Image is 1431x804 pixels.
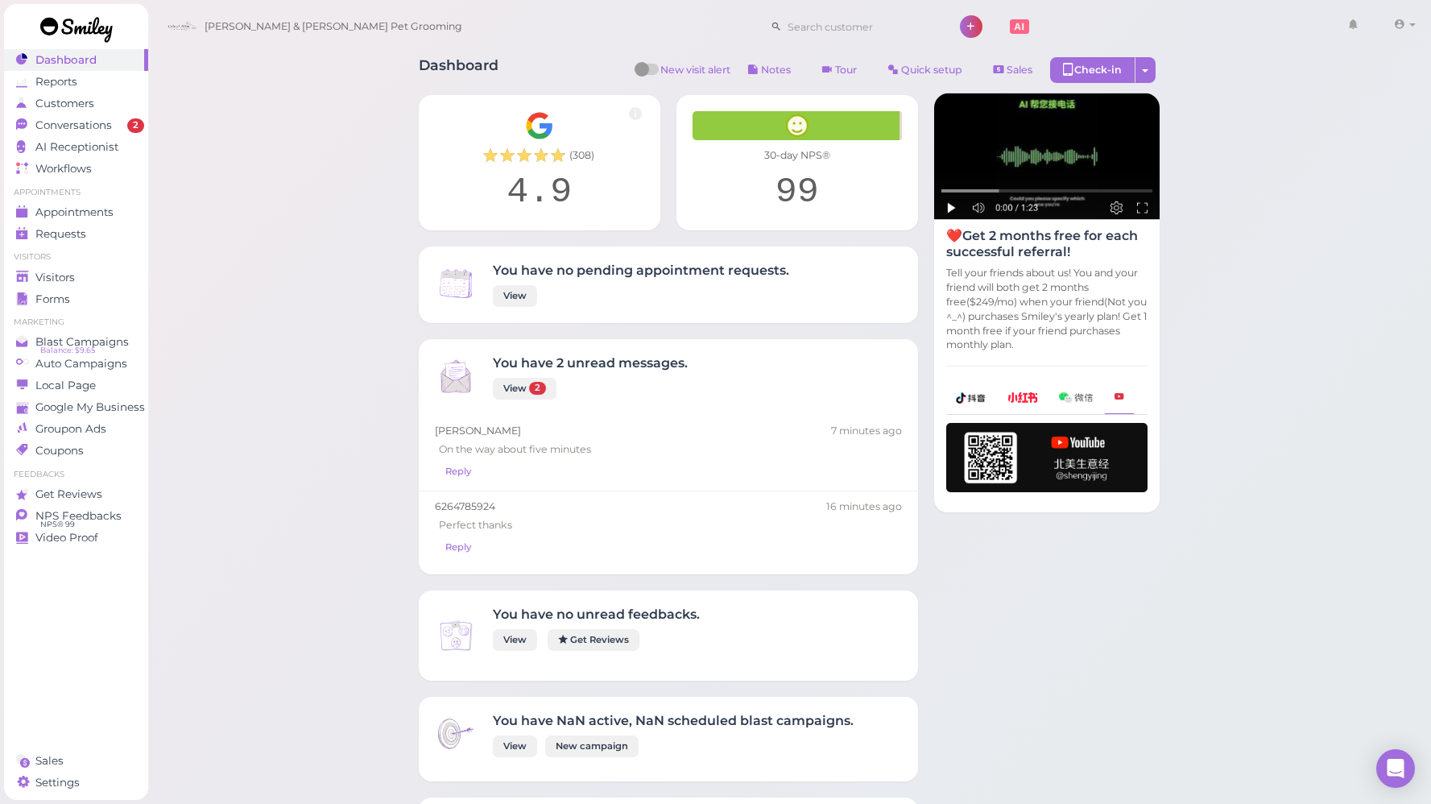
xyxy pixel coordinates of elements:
span: Appointments [35,205,114,219]
a: Reply [435,537,482,558]
li: Appointments [4,187,148,198]
a: Get Reviews [4,483,148,505]
span: Sales [1007,64,1032,76]
h4: You have 2 unread messages. [493,355,688,371]
h4: You have no unread feedbacks. [493,607,700,622]
div: Check-in [1050,57,1135,83]
a: View [493,736,537,757]
span: Groupon Ads [35,422,106,436]
img: Inbox [435,355,477,397]
span: Coupons [35,444,84,458]
a: Get Reviews [548,629,639,651]
img: Google__G__Logo-edd0e34f60d7ca4a2f4ece79cff21ae3.svg [525,111,554,140]
a: Blast Campaigns Balance: $9.65 [4,331,148,353]
a: Settings [4,772,148,794]
span: Local Page [35,379,96,392]
img: Inbox [435,263,477,305]
input: Search customer [782,14,938,39]
div: 09/02 01:02pm [831,424,902,438]
div: 99 [693,171,902,214]
span: Blast Campaigns [35,335,129,349]
a: Reply [435,461,482,483]
span: Balance: $9.65 [40,344,95,357]
button: Notes [734,57,804,83]
h4: You have no pending appointment requests. [493,263,789,278]
span: Forms [35,292,70,306]
a: Requests [4,223,148,245]
a: Dashboard [4,49,148,71]
a: NPS Feedbacks NPS® 99 [4,505,148,527]
a: Groupon Ads [4,418,148,440]
div: Perfect thanks [435,514,902,537]
a: Forms [4,288,148,310]
img: Inbox [435,615,477,657]
div: On the way about five minutes [435,438,902,461]
div: 09/02 12:53pm [826,499,902,514]
span: Requests [35,227,86,241]
span: AI Receptionist [35,140,118,154]
li: Visitors [4,251,148,263]
p: Tell your friends about us! You and your friend will both get 2 months free($249/mo) when your fr... [946,266,1148,352]
img: xhs-786d23addd57f6a2be217d5a65f4ab6b.png [1007,392,1038,403]
span: Google My Business [35,400,145,414]
span: [PERSON_NAME] & [PERSON_NAME] Pet Grooming [205,4,462,49]
a: Local Page [4,375,148,396]
a: View [493,629,537,651]
span: Workflows [35,162,92,176]
span: Visitors [35,271,75,284]
a: Appointments [4,201,148,223]
h4: You have NaN active, NaN scheduled blast campaigns. [493,713,854,728]
h1: Dashboard [419,57,498,87]
span: Settings [35,776,80,789]
a: Auto Campaigns [4,353,148,375]
a: Customers [4,93,148,114]
li: Marketing [4,317,148,328]
img: wechat-a99521bb4f7854bbf8f190d1356e2cdb.png [1059,392,1093,403]
div: 4.9 [435,171,644,214]
span: Auto Campaigns [35,357,127,371]
span: Reports [35,75,77,89]
span: Dashboard [35,53,97,67]
div: Open Intercom Messenger [1376,749,1415,788]
span: Customers [35,97,94,110]
a: Quick setup [875,57,976,83]
img: Inbox [435,713,477,755]
span: NPS Feedbacks [35,509,122,523]
span: Sales [35,754,64,768]
a: Visitors [4,267,148,288]
a: View 2 [493,378,556,400]
a: Video Proof [4,527,148,549]
a: AI Receptionist [4,136,148,158]
a: Google My Business [4,396,148,418]
span: 2 [529,382,546,395]
img: youtube-h-92280983ece59b2848f85fc261e8ffad.png [946,423,1148,492]
span: New visit alert [660,63,730,87]
a: Sales [4,750,148,772]
a: New campaign [545,736,639,757]
span: Video Proof [35,531,98,545]
div: [PERSON_NAME] [435,424,902,438]
div: 6264785924 [435,499,902,514]
img: douyin-2727e60b7b0d5d1bbe969c21619e8014.png [956,392,986,404]
a: Conversations 2 [4,114,148,136]
span: Conversations [35,118,112,132]
a: Sales [980,57,1046,83]
span: 2 [127,118,144,133]
img: AI receptionist [934,93,1160,220]
span: ( 308 ) [569,148,594,163]
h4: ❤️Get 2 months free for each successful referral! [946,228,1148,259]
div: 30-day NPS® [693,148,902,163]
a: Reports [4,71,148,93]
span: NPS® 99 [40,518,75,531]
a: Workflows [4,158,148,180]
a: Coupons [4,440,148,462]
a: View [493,285,537,307]
li: Feedbacks [4,469,148,480]
span: Get Reviews [35,487,102,501]
a: Tour [809,57,871,83]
